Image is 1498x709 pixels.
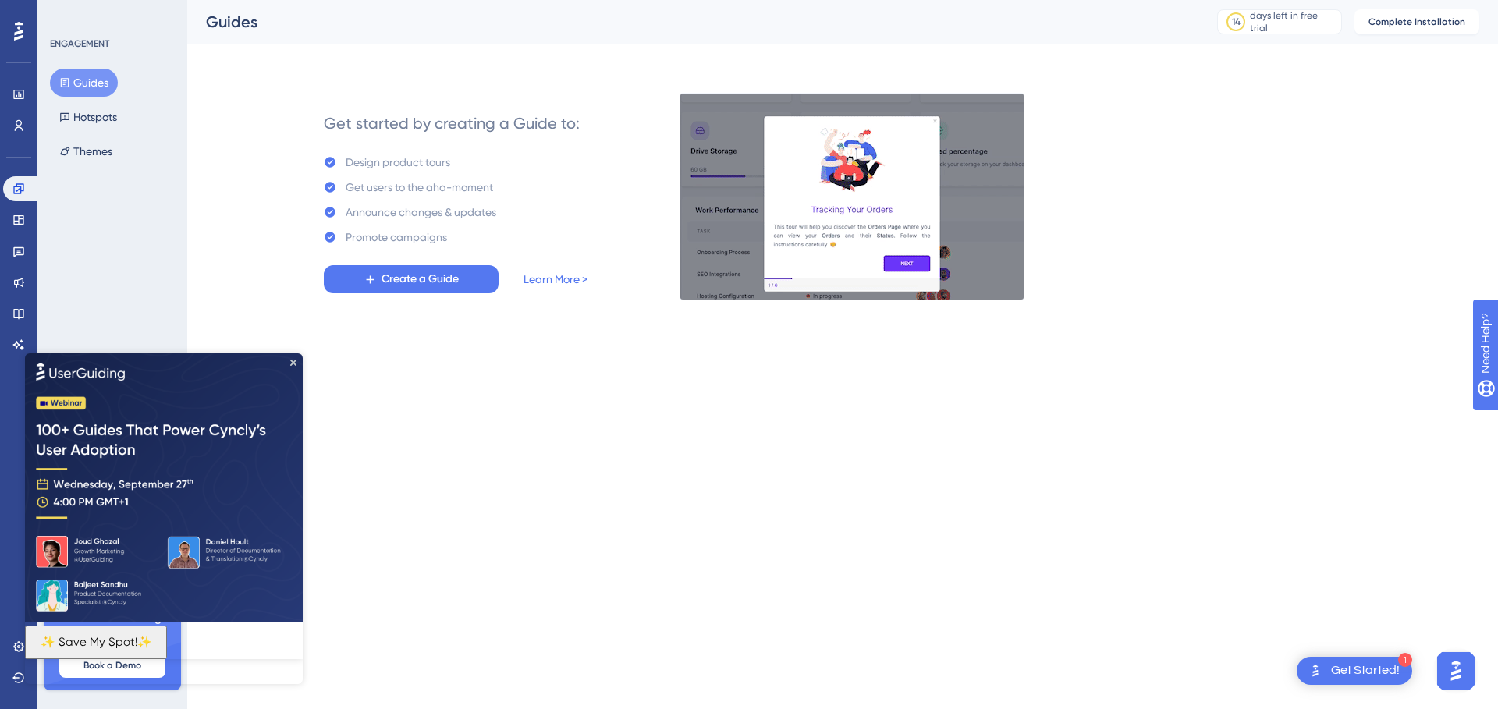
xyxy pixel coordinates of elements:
[50,69,118,97] button: Guides
[1432,647,1479,694] iframe: UserGuiding AI Assistant Launcher
[1250,9,1336,34] div: days left in free trial
[1354,9,1479,34] button: Complete Installation
[324,265,499,293] button: Create a Guide
[680,93,1024,300] img: 21a29cd0e06a8f1d91b8bced9f6e1c06.gif
[37,4,98,23] span: Need Help?
[1368,16,1465,28] span: Complete Installation
[1297,657,1412,685] div: Open Get Started! checklist, remaining modules: 1
[346,203,496,222] div: Announce changes & updates
[1306,661,1325,680] img: launcher-image-alternative-text
[206,11,1178,33] div: Guides
[324,112,580,134] div: Get started by creating a Guide to:
[346,153,450,172] div: Design product tours
[346,228,447,246] div: Promote campaigns
[524,270,587,289] a: Learn More >
[50,37,109,50] div: ENGAGEMENT
[50,137,122,165] button: Themes
[50,103,126,131] button: Hotspots
[1232,16,1241,28] div: 14
[1331,662,1400,679] div: Get Started!
[1398,653,1412,667] div: 1
[382,270,459,289] span: Create a Guide
[346,178,493,197] div: Get users to the aha-moment
[265,6,272,12] div: Close Preview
